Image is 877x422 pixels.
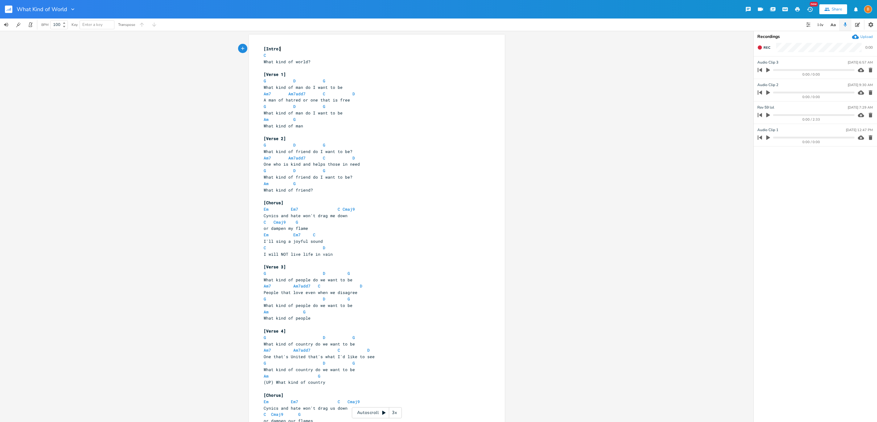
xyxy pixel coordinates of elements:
[348,296,350,302] span: G
[17,6,67,12] span: What Kind of World
[264,206,269,212] span: Em
[860,34,873,39] div: Upload
[264,392,283,398] span: [Chorus]
[288,155,306,161] span: Am7add7
[264,303,352,308] span: What kind of people do we want to be
[298,412,301,417] span: G
[768,118,854,121] div: 0:00 / 2:33
[271,412,283,417] span: Cmaj9
[318,373,320,379] span: G
[264,328,286,334] span: [Verse 4]
[264,399,269,404] span: Em
[264,136,286,141] span: [Verse 2]
[264,174,352,180] span: What kind of friend do I want to be?
[264,187,313,193] span: What kind of friend?
[264,264,286,270] span: [Verse 3]
[343,206,355,212] span: Cmaj9
[264,72,286,77] span: [Verse 1]
[755,43,773,52] button: Rec
[768,95,854,99] div: 0:00 / 0:00
[264,379,325,385] span: (UP) What kind of country
[291,399,298,404] span: Em7
[323,104,325,109] span: G
[264,277,352,283] span: What kind of people do we want to be
[264,85,343,90] span: What kind of man do I want to be
[338,206,340,212] span: C
[757,60,778,65] span: Audio Clip 3
[296,219,298,225] span: G
[264,354,375,359] span: One that's United that's what I'd like to see
[264,123,303,129] span: What kind of man
[264,360,266,366] span: G
[264,335,266,340] span: G
[757,127,778,133] span: Audio Clip 1
[352,407,402,418] div: Autoscroll
[264,245,266,250] span: C
[288,91,306,97] span: Am7add7
[864,5,872,13] div: Brian Lawley
[264,251,333,257] span: I will NOT live life in vain
[264,412,266,417] span: C
[367,347,370,353] span: D
[264,315,311,321] span: What kind of people
[118,23,135,27] div: Transpose
[264,91,271,97] span: Am7
[264,181,269,186] span: Am
[864,2,872,16] button: B
[264,78,266,84] span: G
[303,309,306,315] span: G
[848,106,873,109] div: [DATE] 7:29 AM
[323,335,325,340] span: D
[323,271,325,276] span: D
[323,168,325,173] span: G
[360,283,362,289] span: D
[804,4,816,15] button: New
[264,232,269,238] span: Em
[318,283,320,289] span: C
[264,296,266,302] span: G
[323,245,325,250] span: D
[293,142,296,148] span: D
[264,155,271,161] span: Am7
[810,2,818,6] div: New
[82,22,103,27] span: Enter a key
[72,23,78,27] div: Key
[352,360,355,366] span: G
[291,206,298,212] span: Em7
[323,296,325,302] span: D
[264,142,266,148] span: G
[293,283,311,289] span: Am7add7
[264,168,266,173] span: G
[293,117,296,122] span: G
[264,271,266,276] span: G
[338,347,340,353] span: C
[264,290,357,295] span: People that love even when we disagree
[274,219,286,225] span: Cmaj9
[264,367,355,372] span: What kind of country do we want to be
[768,73,854,76] div: 0:00 / 0:00
[323,142,325,148] span: G
[264,117,269,122] span: Am
[846,128,873,132] div: [DATE] 12:47 PM
[264,97,350,103] span: A man of hatred or one that is free
[264,110,343,116] span: What kind of man do I want to be
[264,219,266,225] span: C
[852,33,873,40] button: Upload
[264,52,266,58] span: C
[264,309,269,315] span: Am
[352,155,355,161] span: D
[264,347,271,353] span: Am7
[323,78,325,84] span: G
[389,407,400,418] div: 3x
[293,347,311,353] span: Am7add7
[293,232,301,238] span: Em7
[264,341,355,347] span: What kind of country do we want to be
[41,23,48,27] div: BPM
[848,61,873,64] div: [DATE] 6:57 AM
[293,104,296,109] span: D
[352,335,355,340] span: G
[264,161,360,167] span: One who is kind and helps those in need
[264,373,269,379] span: Am
[293,168,296,173] span: D
[764,45,770,50] span: Rec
